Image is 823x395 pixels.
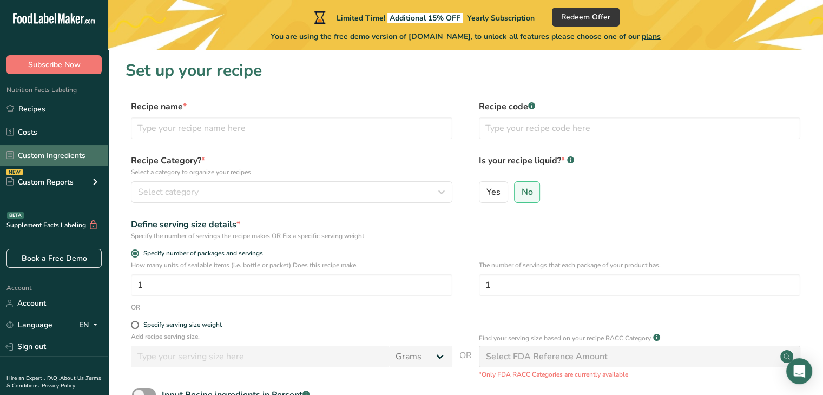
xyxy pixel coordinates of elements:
[387,13,463,23] span: Additional 15% OFF
[131,302,140,312] div: OR
[131,167,452,177] p: Select a category to organize your recipes
[47,374,60,382] a: FAQ .
[552,8,620,27] button: Redeem Offer
[786,358,812,384] div: Open Intercom Messenger
[6,169,23,175] div: NEW
[561,11,610,23] span: Redeem Offer
[131,260,452,270] p: How many units of sealable items (i.e. bottle or packet) Does this recipe make.
[42,382,75,390] a: Privacy Policy
[486,350,608,363] div: Select FDA Reference Amount
[131,346,389,367] input: Type your serving size here
[138,186,199,199] span: Select category
[479,100,800,113] label: Recipe code
[467,13,535,23] span: Yearly Subscription
[79,319,102,332] div: EN
[6,374,101,390] a: Terms & Conditions .
[271,31,661,42] span: You are using the free demo version of [DOMAIN_NAME], to unlock all features please choose one of...
[522,187,533,198] span: No
[6,374,45,382] a: Hire an Expert .
[479,370,800,379] p: *Only FDA RACC Categories are currently available
[60,374,86,382] a: About Us .
[479,333,651,343] p: Find your serving size based on your recipe RACC Category
[131,218,452,231] div: Define serving size details
[6,55,102,74] button: Subscribe Now
[131,117,452,139] input: Type your recipe name here
[479,260,800,270] p: The number of servings that each package of your product has.
[131,332,452,341] p: Add recipe serving size.
[312,11,535,24] div: Limited Time!
[131,181,452,203] button: Select category
[126,58,806,83] h1: Set up your recipe
[459,349,472,379] span: OR
[131,231,452,241] div: Specify the number of servings the recipe makes OR Fix a specific serving weight
[479,154,800,177] label: Is your recipe liquid?
[486,187,501,198] span: Yes
[6,315,52,334] a: Language
[479,117,800,139] input: Type your recipe code here
[131,154,452,177] label: Recipe Category?
[6,249,102,268] a: Book a Free Demo
[131,100,452,113] label: Recipe name
[28,59,81,70] span: Subscribe Now
[143,321,222,329] div: Specify serving size weight
[642,31,661,42] span: plans
[6,176,74,188] div: Custom Reports
[7,212,24,219] div: BETA
[139,249,263,258] span: Specify number of packages and servings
